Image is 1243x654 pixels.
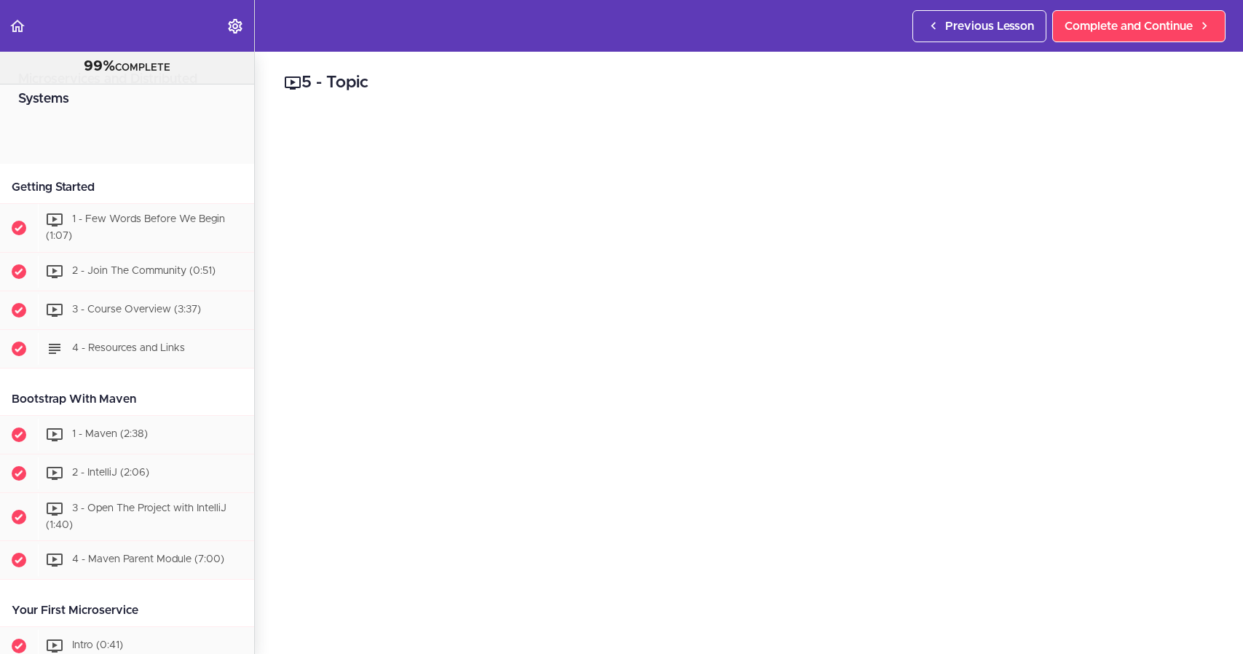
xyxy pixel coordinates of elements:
[284,71,1214,95] h2: 5 - Topic
[284,117,1214,640] iframe: Video Player
[72,266,216,276] span: 2 - Join The Community (0:51)
[72,641,123,651] span: Intro (0:41)
[72,429,148,439] span: 1 - Maven (2:38)
[72,343,185,353] span: 4 - Resources and Links
[46,214,225,241] span: 1 - Few Words Before We Begin (1:07)
[9,17,26,35] svg: Back to course curriculum
[46,503,226,530] span: 3 - Open The Project with IntelliJ (1:40)
[945,17,1034,35] span: Previous Lesson
[84,59,115,74] span: 99%
[72,304,201,315] span: 3 - Course Overview (3:37)
[72,555,224,565] span: 4 - Maven Parent Module (7:00)
[1052,10,1226,42] a: Complete and Continue
[226,17,244,35] svg: Settings Menu
[912,10,1046,42] a: Previous Lesson
[1065,17,1193,35] span: Complete and Continue
[72,468,149,478] span: 2 - IntelliJ (2:06)
[18,58,236,76] div: COMPLETE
